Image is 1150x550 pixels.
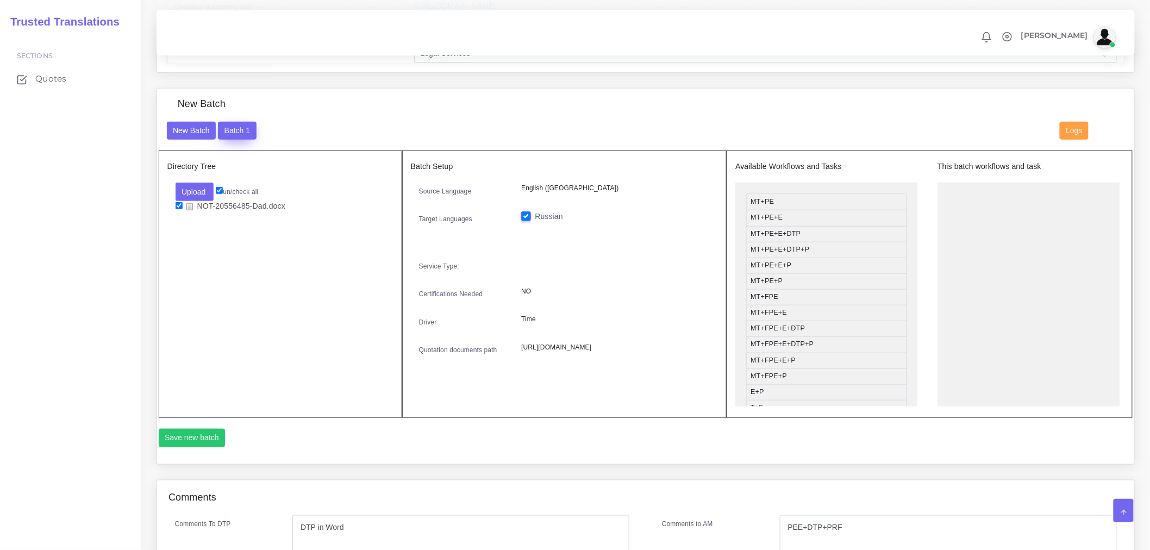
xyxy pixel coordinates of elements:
h5: Directory Tree [167,162,393,171]
li: MT+FPE+E+DTP [746,321,907,337]
label: Certifications Needed [419,289,483,299]
label: Source Language [419,186,472,196]
button: Logs [1060,122,1089,140]
li: MT+PE+P [746,273,907,290]
span: Sections [17,52,53,60]
label: Driver [419,317,437,327]
li: E+P [746,384,907,401]
li: MT+PE+E [746,210,907,226]
li: MT+FPE+E+P [746,353,907,369]
li: MT+PE [746,193,907,210]
input: un/check all [216,187,223,194]
button: Upload [176,183,214,201]
h5: This batch workflows and task [937,162,1120,171]
li: MT+PE+E+DTP [746,226,907,242]
label: Comments to AM [662,520,713,529]
button: Batch 1 [218,122,256,140]
label: un/check all [216,187,258,197]
label: Quotation documents path [419,345,497,355]
span: Quotes [35,73,66,85]
img: avatar [1094,26,1116,48]
label: Service Type: [419,261,459,271]
label: Target Languages [419,214,472,224]
a: Trusted Translations [3,13,120,31]
p: [URL][DOMAIN_NAME] [521,342,710,353]
a: Batch 1 [218,126,256,134]
li: MT+FPE [746,289,907,305]
li: MT+PE+E+DTP+P [746,242,907,258]
label: Comments To DTP [175,520,231,529]
h5: Available Workflows and Tasks [735,162,918,171]
p: NO [521,286,710,297]
li: MT+PE+E+P [746,258,907,274]
li: MT+FPE+P [746,368,907,385]
button: Save new batch [159,429,226,447]
h2: Trusted Translations [3,15,120,28]
a: Quotes [8,67,133,90]
a: NOT-20556485-Dad.docx [183,201,289,211]
span: Logs [1066,126,1083,135]
span: [PERSON_NAME] [1021,32,1088,39]
p: English ([GEOGRAPHIC_DATA]) [521,183,710,194]
li: T+E [746,400,907,416]
p: Time [521,314,710,325]
li: MT+FPE+E+DTP+P [746,336,907,353]
button: New Batch [167,122,216,140]
a: New Batch [167,126,216,134]
li: MT+FPE+E [746,305,907,321]
label: Russian [535,211,563,222]
h4: New Batch [178,98,226,110]
h5: Batch Setup [411,162,718,171]
h4: Comments [168,492,216,504]
a: [PERSON_NAME]avatar [1016,26,1120,48]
